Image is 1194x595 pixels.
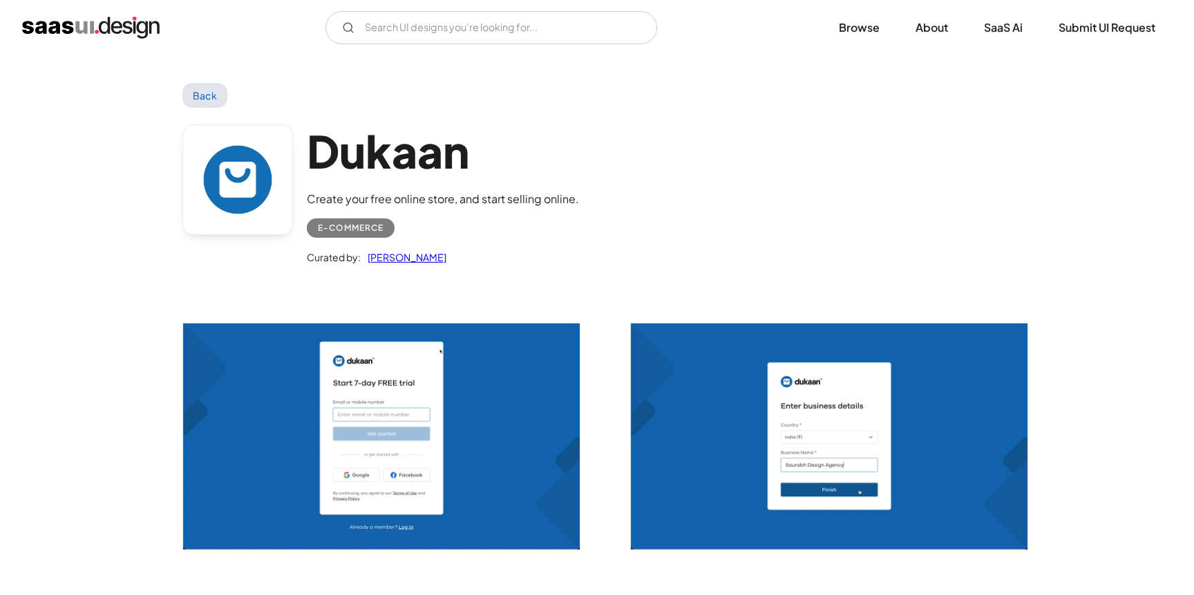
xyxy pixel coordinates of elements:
[899,12,965,43] a: About
[183,323,580,549] a: open lightbox
[318,220,383,236] div: E-commerce
[822,12,896,43] a: Browse
[325,11,657,44] input: Search UI designs you're looking for...
[307,124,579,178] h1: Dukaan
[182,83,227,108] a: Back
[22,17,160,39] a: home
[325,11,657,44] form: Email Form
[307,191,579,207] div: Create your free online store, and start selling online.
[361,249,446,265] a: [PERSON_NAME]
[1042,12,1172,43] a: Submit UI Request
[631,323,1027,549] img: 63d4ff4948a3f92120e97e91_Dukaan%20-%20Enter%20Business%20Details.png
[183,323,580,549] img: 63d4ff4748a32c01c62fd50a_Dukaan%20Signup.png
[631,323,1027,549] a: open lightbox
[967,12,1039,43] a: SaaS Ai
[307,249,361,265] div: Curated by:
